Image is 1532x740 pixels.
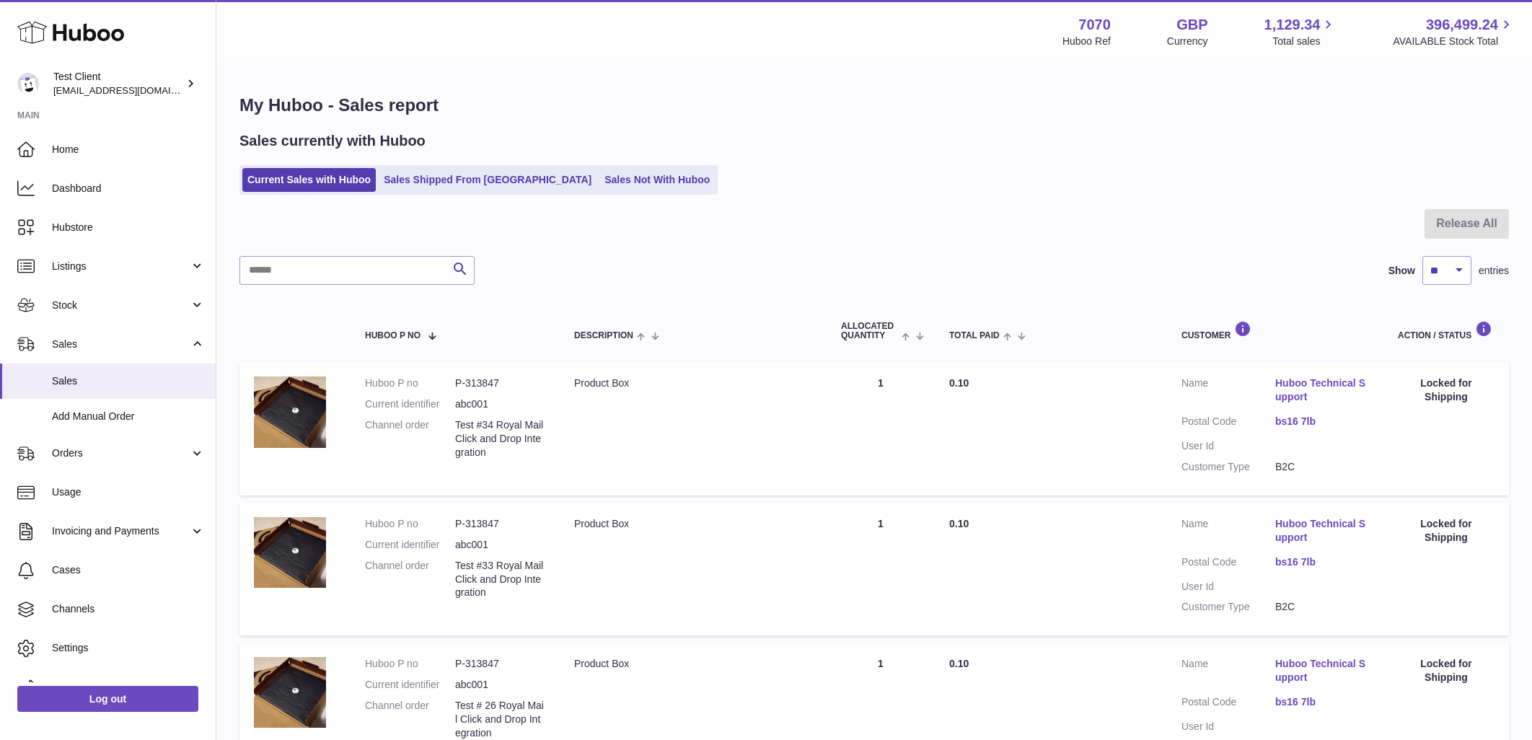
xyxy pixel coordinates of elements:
dd: Test # 26 Royal Mail Click and Drop Integration [455,699,545,740]
span: Invoicing and Payments [52,524,190,538]
img: 70701730305952.jpg [254,376,326,447]
div: Product Box [574,657,812,671]
dt: User Id [1181,580,1275,594]
dd: abc001 [455,678,545,692]
span: Usage [52,485,205,499]
a: Huboo Technical Support [1275,517,1369,545]
h2: Sales currently with Huboo [239,131,426,151]
div: Customer [1181,321,1369,340]
dd: Test #34 Royal Mail Click and Drop Integration [455,418,545,459]
strong: GBP [1176,15,1207,35]
div: Test Client [53,70,183,97]
dd: P-313847 [455,376,545,390]
a: Huboo Technical Support [1275,657,1369,684]
div: Locked for Shipping [1398,517,1494,545]
span: ALLOCATED Quantity [841,322,898,340]
strong: 7070 [1078,15,1111,35]
span: Returns [52,680,205,694]
dt: Huboo P no [365,517,455,531]
div: Product Box [574,517,812,531]
dt: Current identifier [365,538,455,552]
div: Action / Status [1398,321,1494,340]
div: Locked for Shipping [1398,376,1494,404]
dt: Name [1181,657,1275,688]
div: Locked for Shipping [1398,657,1494,684]
dd: B2C [1275,600,1369,614]
span: Settings [52,641,205,655]
dd: Test #33 Royal Mail Click and Drop Integration [455,559,545,600]
img: 70701730305952.jpg [254,657,326,728]
dt: Customer Type [1181,460,1275,474]
span: Cases [52,563,205,577]
a: 396,499.24 AVAILABLE Stock Total [1393,15,1515,48]
dd: B2C [1275,460,1369,474]
dd: abc001 [455,538,545,552]
dt: Current identifier [365,678,455,692]
img: 70701730305952.jpg [254,517,326,588]
span: Total sales [1272,35,1337,48]
span: 0.10 [949,377,969,389]
a: bs16 7lb [1275,695,1369,709]
dt: Huboo P no [365,376,455,390]
span: Huboo P no [365,331,421,340]
span: Add Manual Order [52,410,205,423]
span: entries [1479,264,1509,278]
a: Sales Shipped From [GEOGRAPHIC_DATA] [379,168,596,192]
div: Huboo Ref [1062,35,1111,48]
dd: P-313847 [455,517,545,531]
dt: Channel order [365,418,455,459]
dd: P-313847 [455,657,545,671]
dt: User Id [1181,439,1275,453]
dt: Channel order [365,699,455,740]
label: Show [1388,264,1415,278]
span: Orders [52,446,190,460]
a: Current Sales with Huboo [242,168,376,192]
dt: Postal Code [1181,415,1275,432]
span: 396,499.24 [1426,15,1498,35]
dt: Postal Code [1181,555,1275,573]
dt: Name [1181,517,1275,548]
div: Product Box [574,376,812,390]
span: 0.10 [949,518,969,529]
span: Description [574,331,633,340]
td: 1 [827,362,935,495]
span: 0.10 [949,658,969,669]
span: Stock [52,299,190,312]
span: Total paid [949,331,1000,340]
a: Log out [17,686,198,712]
a: Sales Not With Huboo [599,168,715,192]
span: Hubstore [52,221,205,234]
dt: Huboo P no [365,657,455,671]
dt: Customer Type [1181,600,1275,614]
span: Listings [52,260,190,273]
span: 1,129.34 [1264,15,1321,35]
img: QATestClientTwo@hubboo.co.uk [17,73,39,94]
a: bs16 7lb [1275,415,1369,428]
h1: My Huboo - Sales report [239,94,1509,117]
dt: Channel order [365,559,455,600]
span: Dashboard [52,182,205,195]
dt: Name [1181,376,1275,408]
dt: User Id [1181,720,1275,734]
a: Huboo Technical Support [1275,376,1369,404]
span: AVAILABLE Stock Total [1393,35,1515,48]
td: 1 [827,503,935,635]
span: [EMAIL_ADDRESS][DOMAIN_NAME] [53,84,212,96]
span: Sales [52,374,205,388]
dd: abc001 [455,397,545,411]
dt: Postal Code [1181,695,1275,713]
div: Currency [1167,35,1208,48]
span: Home [52,143,205,157]
dt: Current identifier [365,397,455,411]
a: bs16 7lb [1275,555,1369,569]
span: Sales [52,338,190,351]
span: Channels [52,602,205,616]
a: 1,129.34 Total sales [1264,15,1337,48]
